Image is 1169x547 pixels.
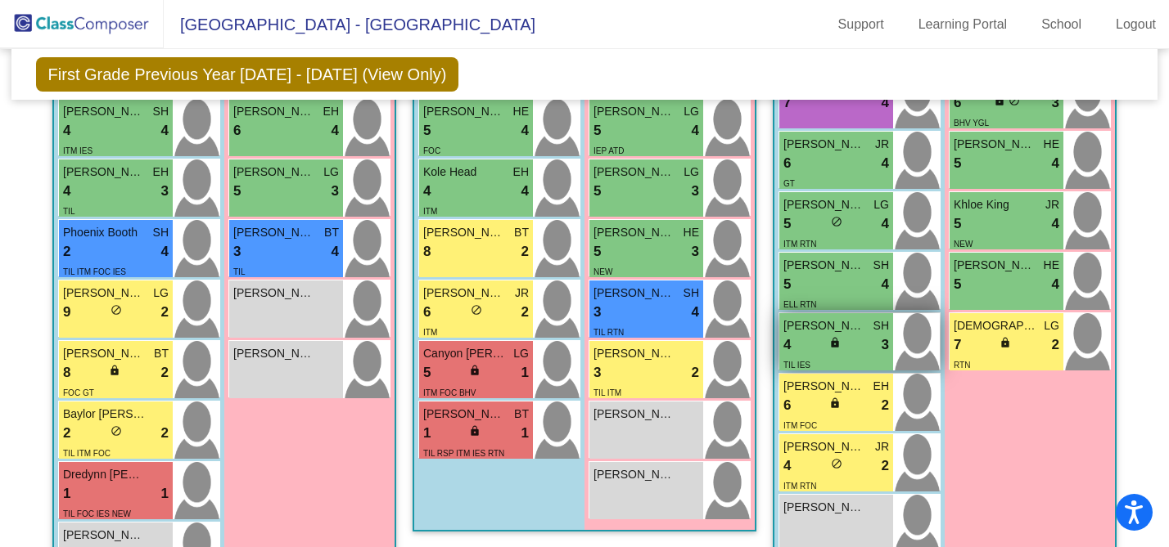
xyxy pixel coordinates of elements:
span: TIL [63,207,74,216]
span: SH [153,103,169,120]
span: 3 [692,241,699,262]
span: [PERSON_NAME] [63,345,145,362]
span: LG [153,285,169,302]
span: 4 [63,181,70,202]
span: First Grade Previous Year [DATE] - [DATE] (View Only) [36,57,459,92]
span: lock [469,425,481,437]
span: 4 [63,120,70,141]
span: 5 [233,181,241,202]
span: 3 [594,302,601,323]
span: 2 [161,362,169,383]
span: 2 [63,423,70,444]
span: IEP ATD [594,146,624,155]
span: Khloe King [954,196,1036,213]
span: [PERSON_NAME] [594,406,675,423]
span: [PERSON_NAME] [954,257,1036,274]
span: 2 [161,302,169,323]
a: Support [825,11,897,38]
span: 6 [233,120,241,141]
span: 2 [161,423,169,444]
span: LG [323,164,339,181]
span: ITM FOC [783,421,817,430]
span: BT [324,224,339,241]
span: 3 [692,181,699,202]
span: 4 [521,120,529,141]
span: 8 [63,362,70,383]
span: LG [684,164,699,181]
span: do_not_disturb_alt [471,304,482,316]
span: do_not_disturb_alt [831,216,842,227]
span: 2 [63,241,70,262]
span: RTN [954,361,970,370]
span: 1 [423,423,431,444]
span: EH [873,378,889,395]
span: HE [513,103,529,120]
span: SH [873,317,889,334]
span: [PERSON_NAME] [63,285,145,302]
span: 5 [783,213,791,235]
span: [PERSON_NAME] [PERSON_NAME] [783,136,865,153]
span: 4 [1052,274,1059,295]
span: Kole Head [423,164,505,181]
a: Learning Portal [905,11,1021,38]
span: LG [873,196,889,213]
span: JR [515,285,529,302]
span: 1 [63,483,70,504]
span: 5 [594,241,601,262]
span: 2 [882,455,889,477]
span: 4 [332,120,339,141]
span: [PERSON_NAME] [783,499,865,516]
span: Canyon [PERSON_NAME] [423,345,505,362]
span: ITM [423,207,437,216]
span: lock [1000,337,1011,348]
span: do_not_disturb_alt [111,425,122,437]
span: 2 [1052,334,1059,356]
span: 5 [594,181,601,202]
span: 9 [63,302,70,323]
span: ITM [423,328,437,337]
span: Dredynn [PERSON_NAME] [63,466,145,483]
span: EH [323,103,339,120]
span: 3 [882,334,889,356]
span: do_not_disturb_alt [111,304,122,316]
span: LG [684,103,699,120]
span: 5 [594,120,601,141]
span: [PERSON_NAME] [594,285,675,302]
span: 5 [954,213,961,235]
span: 4 [161,241,169,262]
span: LG [1044,317,1059,334]
span: 4 [692,302,699,323]
span: 4 [882,92,889,114]
span: 2 [521,241,529,262]
span: Phoenix Booth [63,224,145,241]
span: [GEOGRAPHIC_DATA] - [GEOGRAPHIC_DATA] [164,11,535,38]
span: [PERSON_NAME] [954,136,1036,153]
span: FOC GT [63,388,94,397]
span: 7 [783,92,791,114]
span: HE [684,224,699,241]
span: 4 [161,120,169,141]
span: 6 [783,153,791,174]
span: EH [153,164,169,181]
span: 4 [1052,213,1059,235]
span: ITM RTN [783,482,816,491]
span: 7 [954,334,961,356]
span: 6 [783,395,791,416]
span: 4 [783,455,791,477]
span: EH [513,164,529,181]
span: lock [829,397,841,409]
span: [PERSON_NAME] [233,164,315,181]
span: [PERSON_NAME] [594,164,675,181]
span: 6 [954,92,961,114]
span: TIL FOC IES NEW [63,509,131,518]
span: 4 [882,213,889,235]
span: 4 [1052,153,1059,174]
span: [PERSON_NAME] [783,196,865,213]
span: [PERSON_NAME] [233,285,315,302]
span: [PERSON_NAME] [594,345,675,362]
span: 4 [783,334,791,356]
span: [PERSON_NAME] [783,438,865,455]
span: [PERSON_NAME] [423,285,505,302]
span: LG [513,345,529,362]
span: ITM RTN [783,240,816,249]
